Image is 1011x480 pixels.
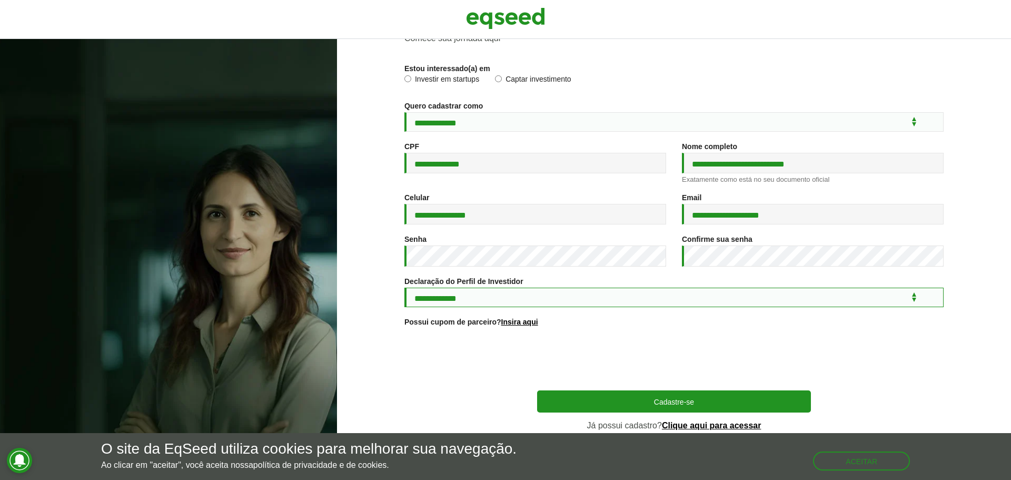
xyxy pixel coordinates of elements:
[404,102,483,110] label: Quero cadastrar como
[594,339,754,380] iframe: reCAPTCHA
[404,143,419,150] label: CPF
[404,318,538,326] label: Possui cupom de parceiro?
[404,278,523,285] label: Declaração do Perfil de Investidor
[662,422,761,430] a: Clique aqui para acessar
[682,143,737,150] label: Nome completo
[537,420,811,430] p: Já possui cadastro?
[404,194,429,201] label: Celular
[682,236,752,243] label: Confirme sua senha
[253,461,387,469] a: política de privacidade e de cookies
[682,176,944,183] div: Exatamente como está no seu documento oficial
[101,460,517,470] p: Ao clicar em "aceitar", você aceita nossa .
[813,452,910,471] button: Aceitar
[537,390,811,413] button: Cadastre-se
[495,75,502,82] input: Captar investimento
[404,65,490,72] label: Estou interessado(a) em
[404,236,427,243] label: Senha
[404,75,411,82] input: Investir em startups
[466,5,545,32] img: EqSeed Logo
[501,318,538,326] a: Insira aqui
[101,441,517,457] h5: O site da EqSeed utiliza cookies para melhorar sua navegação.
[495,75,571,86] label: Captar investimento
[682,194,701,201] label: Email
[404,75,479,86] label: Investir em startups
